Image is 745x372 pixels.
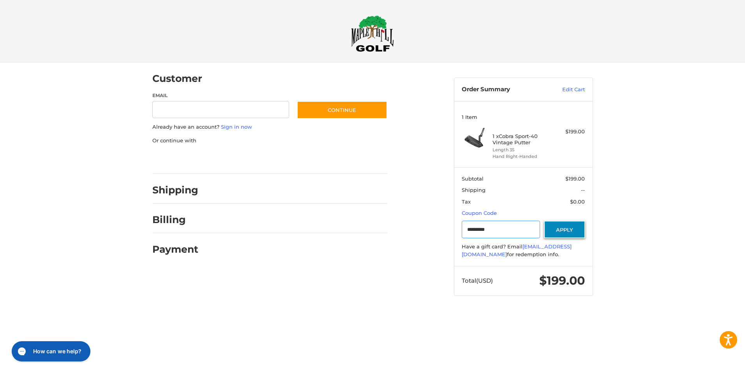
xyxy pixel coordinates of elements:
[462,277,493,284] span: Total (USD)
[297,101,387,119] button: Continue
[152,184,198,196] h2: Shipping
[152,214,198,226] h2: Billing
[546,86,585,94] a: Edit Cart
[152,243,198,255] h2: Payment
[152,92,290,99] label: Email
[462,175,484,182] span: Subtotal
[8,338,93,364] iframe: Gorgias live chat messenger
[544,221,585,238] button: Apply
[221,124,252,130] a: Sign in now
[565,175,585,182] span: $199.00
[493,133,552,146] h4: 1 x Cobra Sport-40 Vintage Putter
[462,198,471,205] span: Tax
[152,73,202,85] h2: Customer
[152,137,387,145] p: Or continue with
[150,152,208,166] iframe: PayPal-paypal
[462,221,540,238] input: Gift Certificate or Coupon Code
[493,147,552,153] li: Length 35
[351,15,394,52] img: Maple Hill Golf
[216,152,274,166] iframe: PayPal-paylater
[554,128,585,136] div: $199.00
[462,187,485,193] span: Shipping
[493,153,552,160] li: Hand Right-Handed
[462,86,546,94] h3: Order Summary
[581,187,585,193] span: --
[462,210,497,216] a: Coupon Code
[570,198,585,205] span: $0.00
[462,243,585,258] div: Have a gift card? Email for redemption info.
[462,114,585,120] h3: 1 Item
[462,243,572,257] a: [EMAIL_ADDRESS][DOMAIN_NAME]
[282,152,340,166] iframe: PayPal-venmo
[152,123,387,131] p: Already have an account?
[539,273,585,288] span: $199.00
